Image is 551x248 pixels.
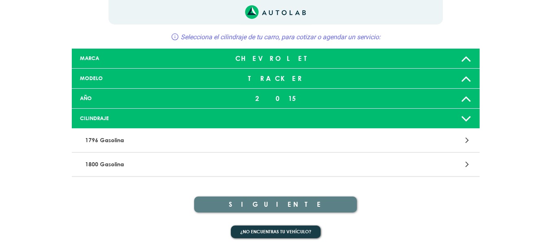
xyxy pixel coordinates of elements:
[208,70,343,87] div: TRACKER
[245,8,306,16] a: Link al sitio de autolab
[208,50,343,67] div: CHEVROLET
[72,109,480,129] a: CILINDRAJE
[181,33,381,41] span: Selecciona el cilindraje de tu carro, para cotizar o agendar un servicio:
[194,197,357,212] button: SIGUIENTE
[74,74,208,82] div: MODELO
[208,90,343,107] div: 2015
[82,133,336,148] p: 1796 Gasolina
[82,157,336,172] p: 1800 Gasolina
[74,114,208,122] div: CILINDRAJE
[74,54,208,62] div: MARCA
[231,226,321,238] button: ¿No encuentras tu vehículo?
[72,89,480,109] a: AÑO 2015
[72,69,480,89] a: MODELO TRACKER
[74,94,208,102] div: AÑO
[72,49,480,69] a: MARCA CHEVROLET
